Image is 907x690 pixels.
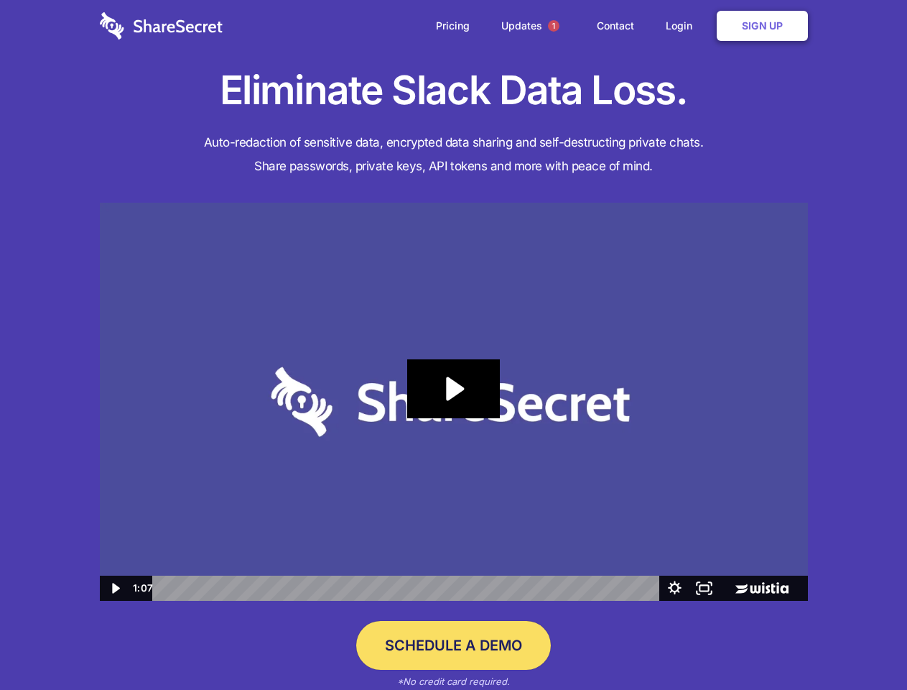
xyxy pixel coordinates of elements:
button: Play Video [100,576,129,601]
iframe: Drift Widget Chat Controller [835,618,890,673]
h1: Eliminate Slack Data Loss. [100,65,808,116]
a: Contact [582,4,648,48]
a: Pricing [422,4,484,48]
a: Login [651,4,714,48]
img: Sharesecret [100,203,808,602]
img: logo-wordmark-white-trans-d4663122ce5f474addd5e946df7df03e33cb6a1c49d2221995e7729f52c070b2.svg [100,12,223,40]
h4: Auto-redaction of sensitive data, encrypted data sharing and self-destructing private chats. Shar... [100,131,808,178]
